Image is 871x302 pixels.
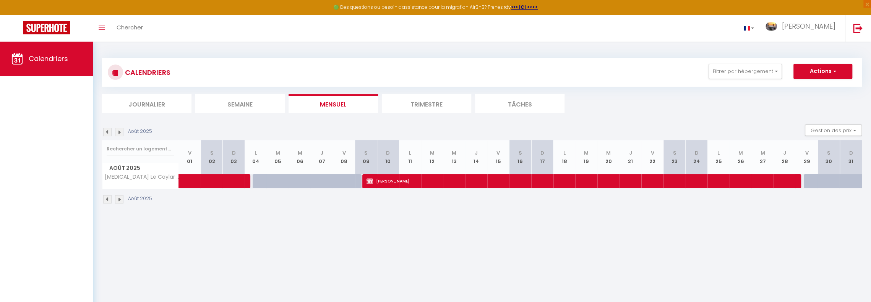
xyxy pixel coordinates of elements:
th: 19 [575,140,597,174]
abbr: M [430,149,435,157]
th: 21 [620,140,642,174]
th: 30 [818,140,840,174]
th: 22 [641,140,663,174]
a: ... [PERSON_NAME] [760,15,845,42]
button: Actions [793,64,852,79]
input: Rechercher un logement... [107,142,174,156]
abbr: V [651,149,654,157]
th: 04 [245,140,267,174]
th: 08 [333,140,355,174]
button: Gestion des prix [805,124,862,136]
abbr: V [805,149,808,157]
th: 29 [796,140,818,174]
abbr: M [276,149,280,157]
span: Calendriers [29,54,68,63]
abbr: L [409,149,411,157]
th: 25 [707,140,730,174]
abbr: J [320,149,323,157]
abbr: M [606,149,611,157]
p: Août 2025 [128,128,152,135]
abbr: L [717,149,720,157]
abbr: V [342,149,345,157]
th: 13 [443,140,465,174]
abbr: J [475,149,478,157]
span: Chercher [117,23,143,31]
th: 28 [774,140,796,174]
th: 09 [355,140,377,174]
abbr: J [629,149,632,157]
li: Tâches [475,94,564,113]
th: 01 [179,140,201,174]
th: 07 [311,140,333,174]
th: 26 [730,140,752,174]
abbr: M [738,149,743,157]
span: [PERSON_NAME] [782,21,835,31]
p: Août 2025 [128,195,152,202]
abbr: D [694,149,698,157]
th: 05 [267,140,289,174]
th: 18 [553,140,576,174]
th: 03 [223,140,245,174]
th: 10 [377,140,399,174]
abbr: D [540,149,544,157]
abbr: M [584,149,589,157]
img: Super Booking [23,21,70,34]
span: [PERSON_NAME] [367,174,795,188]
th: 23 [663,140,686,174]
a: Chercher [111,15,149,42]
th: 20 [597,140,620,174]
li: Semaine [195,94,285,113]
img: ... [766,22,777,31]
li: Journalier [102,94,191,113]
abbr: V [188,149,191,157]
th: 16 [509,140,531,174]
img: logout [853,23,863,33]
th: 31 [840,140,862,174]
abbr: D [232,149,236,157]
th: 11 [399,140,421,174]
th: 17 [531,140,553,174]
th: 15 [487,140,509,174]
th: 27 [752,140,774,174]
th: 24 [686,140,708,174]
abbr: S [519,149,522,157]
th: 02 [201,140,223,174]
span: [MEDICAL_DATA] Le Caylar à 50m de la plage [104,174,180,180]
abbr: D [386,149,390,157]
abbr: M [298,149,302,157]
th: 06 [289,140,311,174]
abbr: J [783,149,786,157]
span: Août 2025 [102,163,178,174]
a: >>> ICI <<<< [511,4,538,10]
h3: CALENDRIERS [123,64,170,81]
abbr: S [673,149,676,157]
abbr: S [364,149,368,157]
abbr: L [255,149,257,157]
abbr: S [827,149,830,157]
abbr: S [210,149,213,157]
th: 12 [421,140,443,174]
abbr: M [760,149,765,157]
abbr: D [849,149,853,157]
abbr: V [496,149,500,157]
li: Trimestre [382,94,471,113]
abbr: L [563,149,565,157]
li: Mensuel [289,94,378,113]
th: 14 [465,140,487,174]
button: Filtrer par hébergement [709,64,782,79]
abbr: M [452,149,456,157]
